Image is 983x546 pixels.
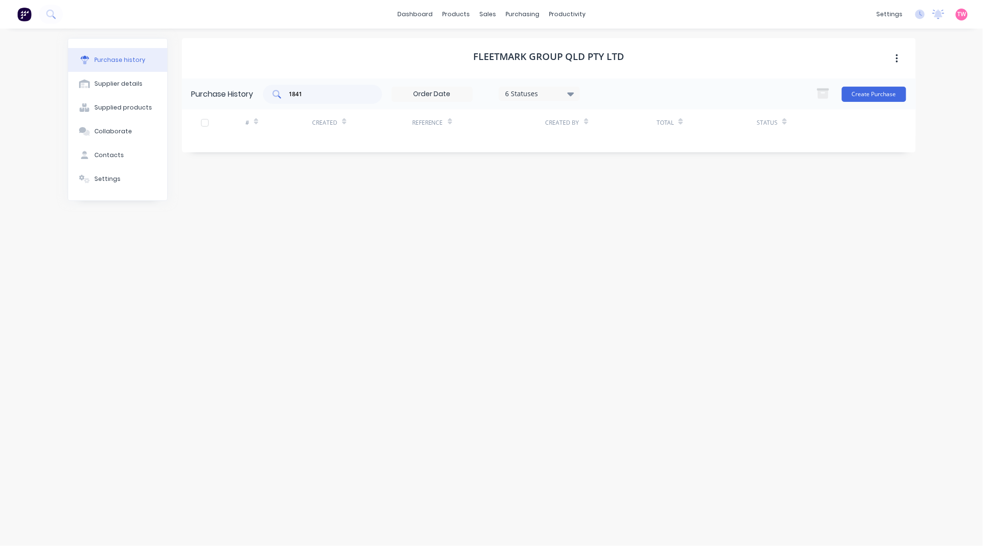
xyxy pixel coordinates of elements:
div: Settings [94,175,121,183]
div: Status [757,119,778,127]
div: # [245,119,249,127]
div: purchasing [501,7,544,21]
div: Created [312,119,337,127]
button: Supplied products [68,96,167,119]
div: Reference [412,119,443,127]
input: Search purchases... [288,89,367,99]
button: Settings [68,167,167,191]
button: Contacts [68,143,167,167]
div: Purchase History [192,89,253,100]
input: Order Date [392,87,472,101]
div: Created By [546,119,579,127]
a: dashboard [393,7,437,21]
div: Supplied products [94,103,152,112]
div: productivity [544,7,590,21]
div: 6 Statuses [505,89,573,99]
div: Supplier details [94,79,142,88]
button: Create Purchase [842,87,906,102]
div: settings [872,7,908,21]
div: Contacts [94,151,124,159]
div: Collaborate [94,127,132,136]
div: products [437,7,475,21]
div: Total [657,119,674,127]
h1: Fleetmark Group Qld Pty Ltd [473,51,624,62]
div: Purchase history [94,56,145,64]
span: TW [958,10,966,19]
img: Factory [17,7,31,21]
button: Supplier details [68,72,167,96]
div: sales [475,7,501,21]
button: Purchase history [68,48,167,72]
button: Collaborate [68,119,167,143]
